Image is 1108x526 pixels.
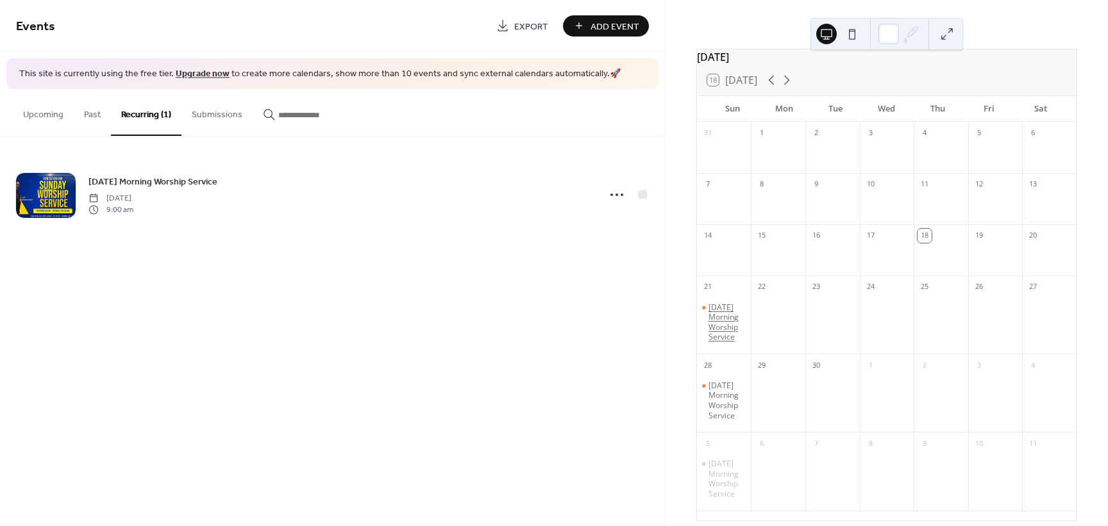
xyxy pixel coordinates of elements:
button: Add Event [563,15,649,37]
div: Sunday Morning Worship Service [697,302,751,342]
a: [DATE] Morning Worship Service [88,174,217,189]
div: 7 [701,177,715,192]
div: Sunday Morning Worship Service [697,459,751,498]
div: 2 [809,126,823,140]
div: 21 [701,280,715,294]
div: 7 [809,436,823,450]
span: Add Event [591,20,639,33]
div: [DATE] Morning Worship Service [709,381,746,420]
div: 3 [972,358,986,372]
a: Upgrade now [176,65,230,83]
span: [DATE] Morning Worship Service [88,175,217,188]
div: 20 [1026,229,1040,243]
div: Sat [1015,96,1066,122]
button: Upcoming [13,89,74,135]
div: 9 [918,436,932,450]
span: This site is currently using the free tier. to create more calendars, show more than 10 events an... [19,68,621,81]
div: 27 [1026,280,1040,294]
div: Thu [912,96,964,122]
div: 9 [809,177,823,192]
div: 26 [972,280,986,294]
div: 11 [1026,436,1040,450]
button: Past [74,89,111,135]
div: 12 [972,177,986,192]
div: 10 [864,177,878,192]
div: 3 [864,126,878,140]
button: Submissions [181,89,253,135]
div: Tue [810,96,861,122]
span: Events [16,14,55,39]
div: 6 [755,436,769,450]
div: 2 [918,358,932,372]
div: 5 [972,126,986,140]
div: 16 [809,229,823,243]
div: 30 [809,358,823,372]
div: [DATE] Morning Worship Service [709,302,746,342]
div: 31 [701,126,715,140]
div: Fri [964,96,1015,122]
div: [DATE] Morning Worship Service [709,459,746,498]
div: 19 [972,229,986,243]
a: Export [487,15,558,37]
div: [DATE] [697,49,1077,65]
div: 13 [1026,177,1040,192]
div: 15 [755,229,769,243]
div: 14 [701,229,715,243]
div: 4 [1026,358,1040,372]
div: 18 [918,229,932,243]
div: 1 [755,126,769,140]
div: 24 [864,280,878,294]
div: 1 [864,358,878,372]
div: 23 [809,280,823,294]
div: 5 [701,436,715,450]
span: [DATE] [88,192,133,204]
div: 29 [755,358,769,372]
div: 22 [755,280,769,294]
div: 8 [864,436,878,450]
div: Wed [861,96,912,122]
div: 4 [918,126,932,140]
div: 8 [755,177,769,192]
div: 25 [918,280,932,294]
span: Export [514,20,548,33]
div: 17 [864,229,878,243]
div: 10 [972,436,986,450]
button: Recurring (1) [111,89,181,136]
span: 9:00 am [88,204,133,216]
div: Sun [707,96,759,122]
div: 28 [701,358,715,372]
div: 6 [1026,126,1040,140]
div: Mon [759,96,810,122]
div: 11 [918,177,932,192]
div: Sunday Morning Worship Service [697,381,751,420]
